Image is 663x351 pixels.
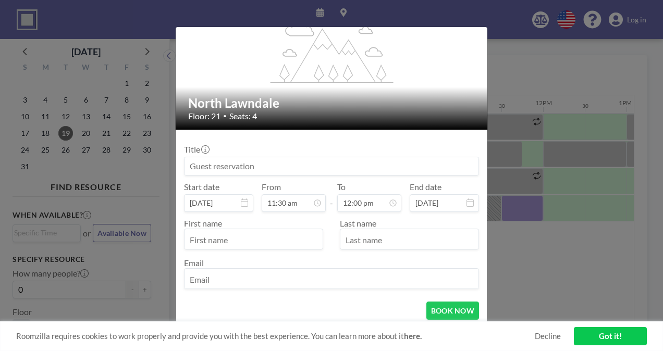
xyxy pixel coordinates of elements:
input: Last name [340,231,478,249]
a: Decline [535,331,561,341]
input: First name [185,231,323,249]
label: To [337,182,346,192]
h2: North Lawndale [188,95,476,111]
span: Floor: 21 [188,111,220,121]
span: - [330,185,333,208]
label: Start date [184,182,219,192]
input: Email [185,271,478,289]
label: From [262,182,281,192]
span: Seats: 4 [229,111,257,121]
span: Roomzilla requires cookies to work properly and provide you with the best experience. You can lea... [16,331,535,341]
button: BOOK NOW [426,302,479,320]
a: Got it! [574,327,647,345]
input: Guest reservation [185,157,478,175]
g: flex-grow: 1.2; [271,20,394,82]
label: First name [184,218,222,228]
label: Last name [340,218,376,228]
label: Email [184,258,204,268]
label: Title [184,144,208,155]
label: End date [410,182,441,192]
span: • [223,112,227,120]
a: here. [404,331,422,341]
